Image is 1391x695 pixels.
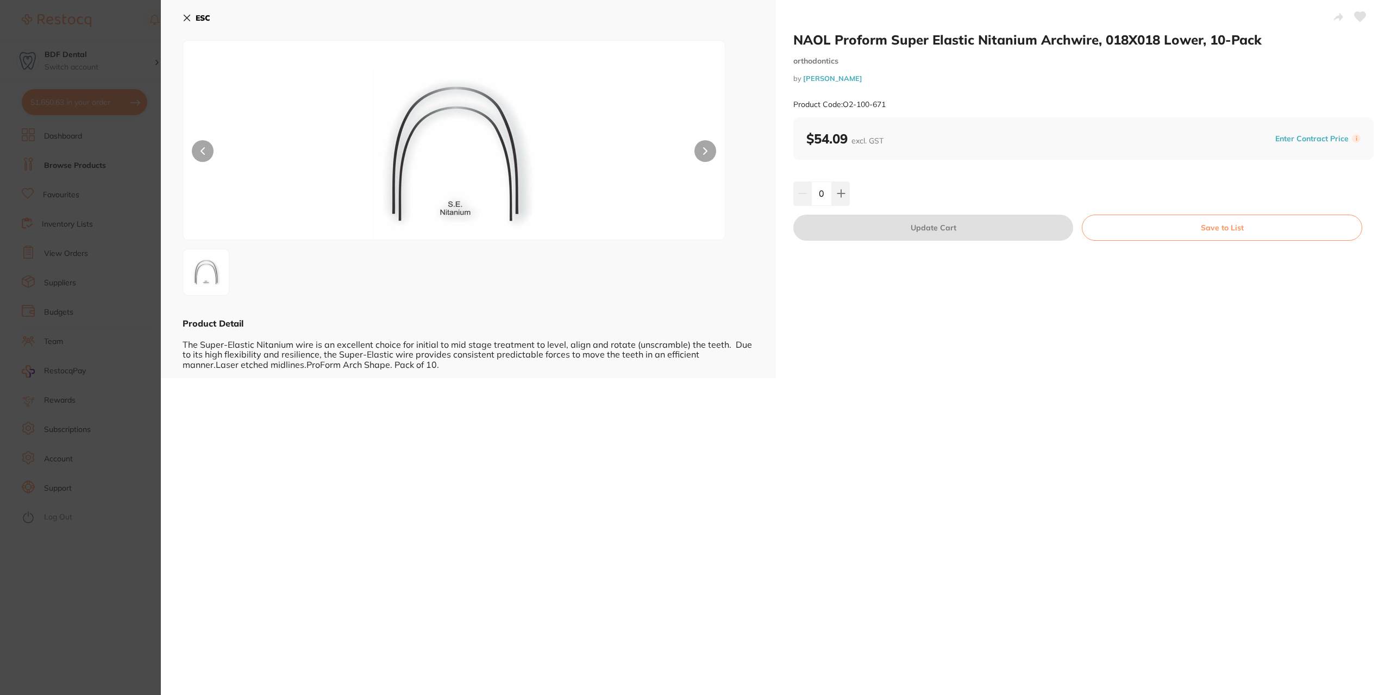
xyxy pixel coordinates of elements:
small: orthodontics [793,57,1374,66]
small: Product Code: O2-100-671 [793,100,886,109]
b: ESC [196,13,210,23]
button: Save to List [1082,215,1362,241]
img: NzEuanBn [291,68,616,240]
h2: NAOL Proform Super Elastic Nitanium Archwire, 018X018 Lower, 10-Pack [793,32,1374,48]
div: The Super-Elastic Nitanium wire is an excellent choice for initial to mid stage treatment to leve... [183,329,754,370]
span: excl. GST [851,136,884,146]
label: i [1352,134,1361,143]
img: NzEuanBn [186,253,225,292]
button: ESC [183,9,210,27]
b: $54.09 [806,130,884,147]
small: by [793,74,1374,83]
button: Enter Contract Price [1272,134,1352,144]
a: [PERSON_NAME] [803,74,862,83]
b: Product Detail [183,318,243,329]
button: Update Cart [793,215,1073,241]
